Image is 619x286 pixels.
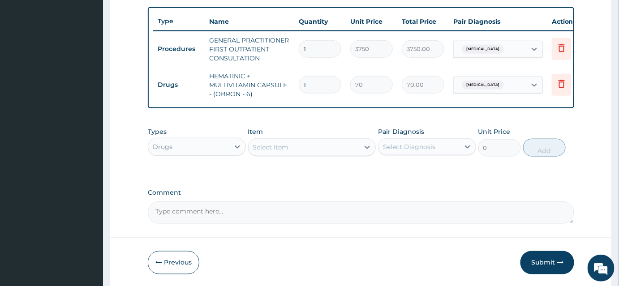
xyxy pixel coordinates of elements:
[148,189,574,196] label: Comment
[462,45,504,54] span: [MEDICAL_DATA]
[346,13,397,30] th: Unit Price
[153,41,205,57] td: Procedures
[148,251,199,274] button: Previous
[397,13,449,30] th: Total Price
[205,31,294,67] td: GENERAL PRACTITIONER FIRST OUTPATIENT CONSULTATION
[520,251,574,274] button: Submit
[294,13,346,30] th: Quantity
[248,127,263,136] label: Item
[383,142,435,151] div: Select Diagnosis
[205,13,294,30] th: Name
[523,139,566,157] button: Add
[47,50,150,62] div: Chat with us now
[153,13,205,30] th: Type
[253,143,289,152] div: Select Item
[52,86,124,176] span: We're online!
[378,127,424,136] label: Pair Diagnosis
[205,67,294,103] td: HEMATINIC + MULTIVITAMIN CAPSULE - (OBRON - 6)
[547,13,592,30] th: Actions
[147,4,168,26] div: Minimize live chat window
[148,128,167,136] label: Types
[462,81,504,90] span: [MEDICAL_DATA]
[478,127,511,136] label: Unit Price
[153,77,205,93] td: Drugs
[4,191,171,222] textarea: Type your message and hit 'Enter'
[449,13,547,30] th: Pair Diagnosis
[17,45,36,67] img: d_794563401_company_1708531726252_794563401
[153,142,172,151] div: Drugs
